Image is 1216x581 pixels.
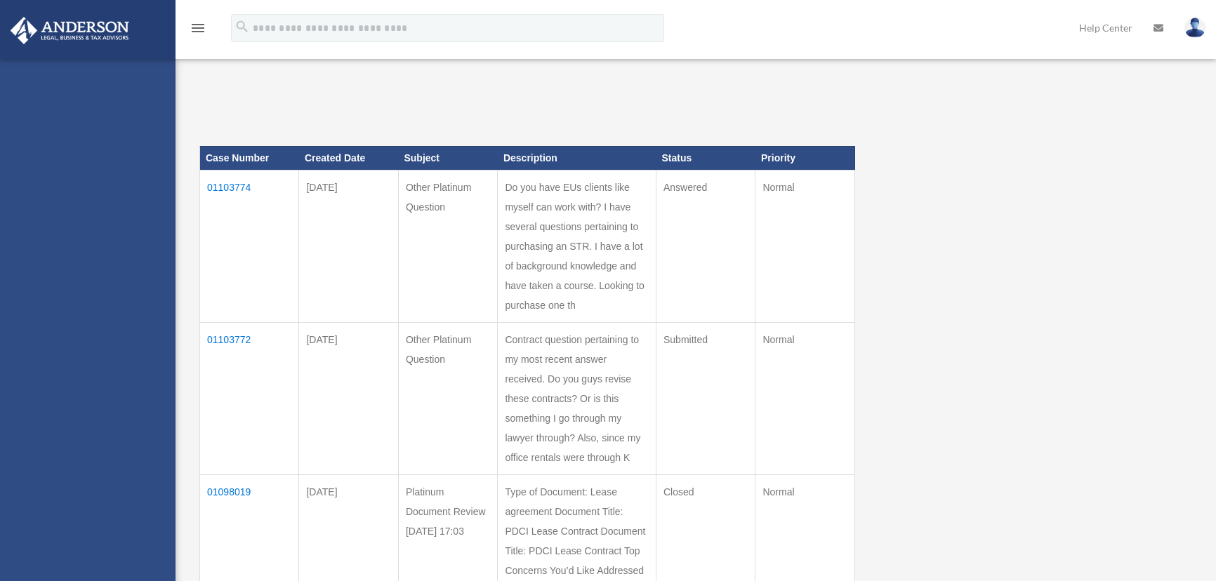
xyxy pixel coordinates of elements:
[200,322,299,474] td: 01103772
[398,170,497,322] td: Other Platinum Question
[190,20,206,36] i: menu
[398,322,497,474] td: Other Platinum Question
[1184,18,1205,38] img: User Pic
[498,146,656,170] th: Description
[656,322,755,474] td: Submitted
[398,146,497,170] th: Subject
[6,17,133,44] img: Anderson Advisors Platinum Portal
[656,170,755,322] td: Answered
[299,322,398,474] td: [DATE]
[498,170,656,322] td: Do you have EUs clients like myself can work with? I have several questions pertaining to purchas...
[200,146,299,170] th: Case Number
[234,19,250,34] i: search
[755,322,855,474] td: Normal
[755,146,855,170] th: Priority
[299,146,398,170] th: Created Date
[656,146,755,170] th: Status
[190,25,206,36] a: menu
[498,322,656,474] td: Contract question pertaining to my most recent answer received. Do you guys revise these contract...
[755,170,855,322] td: Normal
[299,170,398,322] td: [DATE]
[200,170,299,322] td: 01103774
